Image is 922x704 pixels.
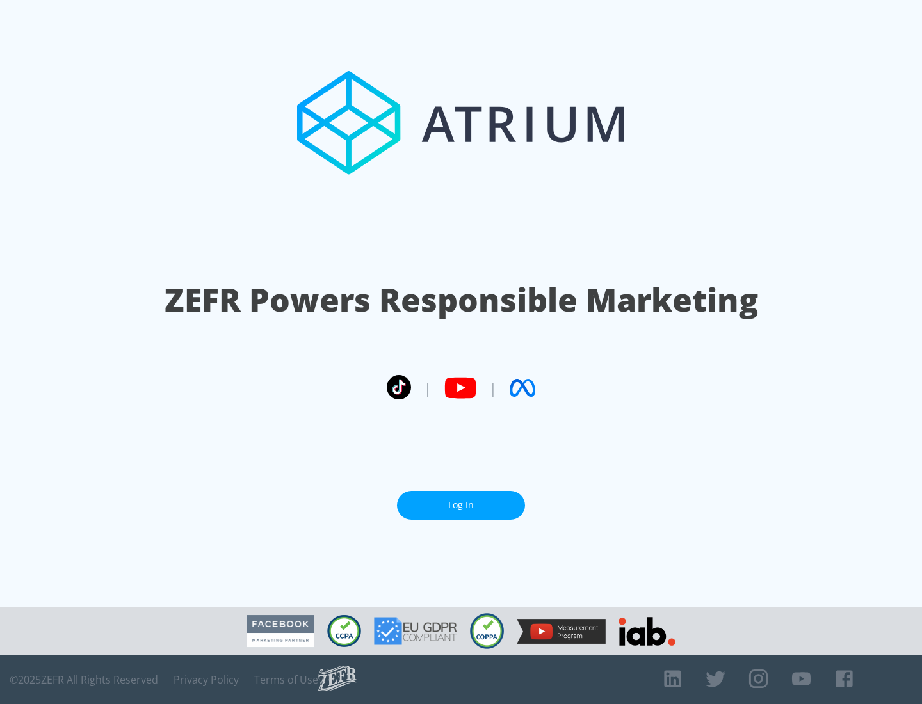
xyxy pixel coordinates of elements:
a: Terms of Use [254,673,318,686]
span: © 2025 ZEFR All Rights Reserved [10,673,158,686]
a: Log In [397,491,525,520]
img: YouTube Measurement Program [517,619,606,644]
h1: ZEFR Powers Responsible Marketing [165,278,758,322]
img: IAB [619,617,675,646]
span: | [424,378,432,397]
span: | [489,378,497,397]
img: Facebook Marketing Partner [247,615,314,648]
img: GDPR Compliant [374,617,457,645]
img: COPPA Compliant [470,613,504,649]
img: CCPA Compliant [327,615,361,647]
a: Privacy Policy [174,673,239,686]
